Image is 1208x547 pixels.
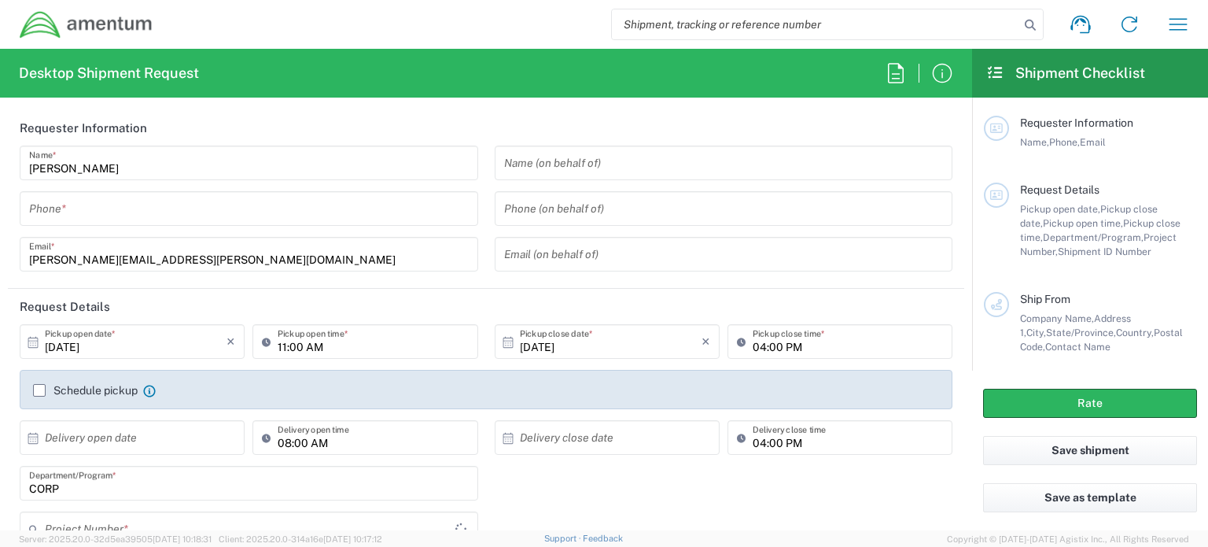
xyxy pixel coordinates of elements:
img: dyncorp [19,10,153,39]
h2: Desktop Shipment Request [19,64,199,83]
i: × [226,329,235,354]
span: Server: 2025.20.0-32d5ea39505 [19,534,212,544]
span: Name, [1020,136,1049,148]
span: Shipment ID Number [1058,246,1151,257]
label: Schedule pickup [33,384,138,397]
span: State/Province, [1046,327,1116,338]
a: Feedback [583,534,623,543]
span: Copyright © [DATE]-[DATE] Agistix Inc., All Rights Reserved [947,532,1189,546]
h2: Requester Information [20,120,147,136]
span: Email [1080,136,1106,148]
span: City, [1026,327,1046,338]
span: Country, [1116,327,1154,338]
span: Requester Information [1020,116,1133,129]
span: Phone, [1049,136,1080,148]
span: Department/Program, [1043,231,1144,243]
span: Pickup open date, [1020,203,1100,215]
span: Contact Name [1045,341,1110,353]
h2: Shipment Checklist [986,64,1145,83]
button: Save shipment [983,436,1197,465]
a: Support [544,534,584,543]
span: Request Details [1020,183,1099,196]
i: × [702,329,710,354]
span: Ship From [1020,293,1070,305]
input: Shipment, tracking or reference number [612,9,1019,39]
h2: Request Details [20,299,110,315]
span: Client: 2025.20.0-314a16e [219,534,382,544]
button: Save as template [983,483,1197,512]
span: Company Name, [1020,312,1094,324]
span: [DATE] 10:18:31 [153,534,212,544]
button: Rate [983,389,1197,418]
span: Pickup open time, [1043,217,1123,229]
span: [DATE] 10:17:12 [323,534,382,544]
